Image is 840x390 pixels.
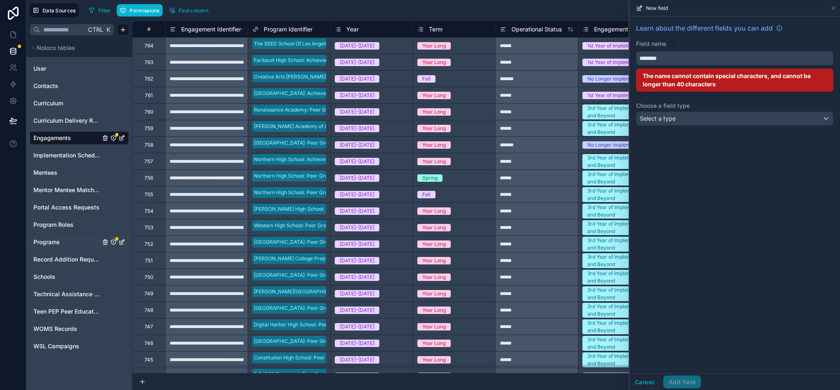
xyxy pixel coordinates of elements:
[587,319,651,334] div: 3rd Year of Implementation and Beyond
[422,75,431,83] div: Fall
[429,25,442,33] span: Term
[33,307,100,316] a: Teen PEP Peer Educator Enrollment
[144,274,154,281] div: 750
[87,24,104,35] span: Ctrl
[422,373,446,380] div: Year Long
[30,3,79,17] button: Data Sources
[33,221,100,229] a: Program Roles
[643,72,811,88] span: The name cannot contain special characters, and cannot be longer than 40 characters
[254,354,398,361] div: Constitution High School: Peer Group Connection High School
[33,342,100,350] a: WSL Campaigns
[254,73,430,81] div: Creative Arts [PERSON_NAME][GEOGRAPHIC_DATA]: [GEOGRAPHIC_DATA]
[105,27,111,33] span: K
[144,125,153,132] div: 759
[422,290,446,297] div: Year Long
[587,92,649,99] div: 1st Year of Implementation
[422,307,446,314] div: Year Long
[98,7,111,14] span: Filter
[179,7,208,14] span: Find column
[43,7,76,14] span: Data Sources
[33,134,100,142] a: Engagements
[422,323,446,331] div: Year Long
[33,290,100,298] a: Technical Assistance Logs
[30,42,124,54] button: Noloco tables
[594,25,647,33] span: Engagement Status
[254,139,391,147] div: [GEOGRAPHIC_DATA]: Peer Group Connection High School
[422,340,446,347] div: Year Long
[166,4,211,17] button: Find column
[587,373,649,380] div: 1st Year of Implementation
[30,322,129,335] div: WOMS Records
[636,40,666,48] label: Field name
[587,286,651,301] div: 3rd Year of Implementation and Beyond
[254,222,389,229] div: Western High School: Peer Group Connection High School
[144,208,154,214] div: 754
[254,40,435,48] div: The SEED School Of Los Angeles County: Peer Group Connection High School
[144,191,153,198] div: 755
[144,357,153,363] div: 745
[340,141,374,149] div: [DATE]-[DATE]
[587,154,651,169] div: 3rd Year of Implementation and Beyond
[254,172,391,180] div: Northern High School: Peer Group Connection High School
[587,204,651,219] div: 3rd Year of Implementation and Beyond
[422,42,446,50] div: Year Long
[145,257,153,264] div: 751
[144,323,153,330] div: 747
[33,221,73,229] span: Program Roles
[340,125,374,132] div: [DATE]-[DATE]
[33,273,55,281] span: Schools
[636,23,783,33] a: Learn about the different fields you can add
[340,356,374,364] div: [DATE]-[DATE]
[33,151,100,159] a: Implementation Schedule
[33,117,100,125] a: Curriculum Delivery Records
[30,166,129,179] div: Mentees
[33,203,99,212] span: Portal Access Requests
[587,253,651,268] div: 3rd Year of Implementation and Beyond
[254,371,402,378] div: P.S. 042 Claremont: Peer Group Connection Elementary School
[33,342,79,350] span: WSL Campaigns
[587,105,651,119] div: 3rd Year of Implementation and Beyond
[30,114,129,127] div: Curriculum Delivery Records
[587,237,651,252] div: 3rd Year of Implementation and Beyond
[117,4,166,17] a: Permissions
[33,273,100,281] a: Schools
[587,303,651,318] div: 3rd Year of Implementation and Beyond
[181,25,241,33] span: Engagement Identifier
[139,26,159,32] div: #
[636,102,833,110] label: Choose a field type
[144,241,153,247] div: 752
[422,108,446,116] div: Year Long
[144,43,154,49] div: 764
[340,92,374,99] div: [DATE]-[DATE]
[30,97,129,110] div: Curriculum
[254,189,391,196] div: Northern High School: Peer Group Connection High School
[33,325,77,333] span: WOMS Records
[340,240,374,248] div: [DATE]-[DATE]
[30,288,129,301] div: Technical Assistance Logs
[33,64,46,73] span: User
[33,255,100,264] a: Record Addition Requests
[117,4,162,17] button: Permissions
[33,99,63,107] span: Curriculum
[629,376,660,389] button: Cancel
[144,290,153,297] div: 749
[422,158,446,165] div: Year Long
[33,325,100,333] a: WOMS Records
[340,323,374,331] div: [DATE]-[DATE]
[144,307,153,314] div: 748
[30,270,129,283] div: Schools
[37,44,75,52] span: Noloco tables
[587,121,651,136] div: 3rd Year of Implementation and Beyond
[422,174,438,182] div: Spring
[587,141,645,149] div: No Longer Implementing
[340,373,374,380] div: [DATE]-[DATE]
[33,99,100,107] a: Curriculum
[33,186,100,194] span: Mentor Mentee Match Requests
[422,125,446,132] div: Year Long
[254,255,435,262] div: [PERSON_NAME] College Prep Academy: Peer Group Connection High School
[587,336,651,351] div: 3rd Year of Implementation and Beyond
[587,42,649,50] div: 1st Year of Implementation
[340,42,374,50] div: [DATE]-[DATE]
[422,240,446,248] div: Year Long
